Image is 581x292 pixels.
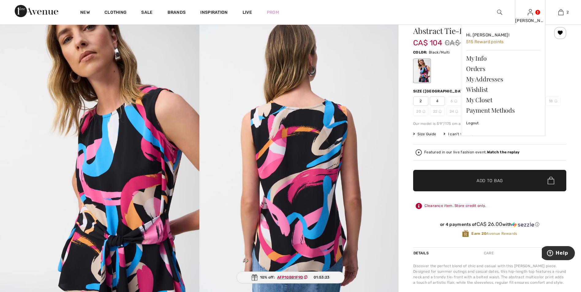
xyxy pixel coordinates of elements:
[141,10,153,16] a: Sale
[515,17,545,24] div: [PERSON_NAME]
[243,9,252,16] a: Live
[466,84,540,95] a: Wishlist
[413,121,566,126] div: Our model is 5'9"/175 cm and wears a size 6.
[462,230,469,238] img: Avenue Rewards
[446,96,462,106] span: 6
[413,200,566,212] div: Clearance item. Store credit only.
[466,74,540,84] a: My Addresses
[429,50,450,54] span: Black/Multi
[446,107,462,116] span: 24
[413,248,430,259] div: Details
[554,99,557,103] img: ring-m.svg
[413,263,566,285] div: Discover the perfect blend of chic and casual with this [PERSON_NAME] piece. Designed for summer ...
[466,32,509,38] span: Hi, [PERSON_NAME]!
[497,9,502,16] img: search the website
[236,271,345,283] div: 10% off:
[471,231,486,236] strong: Earn 20
[542,246,575,261] iframe: Opens a widget where you can find more information
[471,231,517,236] span: Avenue Rewards
[200,10,228,16] span: Inspiration
[416,149,422,155] img: Watch the replay
[567,9,569,15] span: 2
[104,10,126,16] a: Clothing
[512,222,534,227] img: Sezzle
[413,27,541,35] h1: Abstract Tie-front Top Style 251170
[487,150,520,154] strong: Watch the replay
[430,107,445,116] span: 22
[15,5,58,17] img: 1ère Avenue
[424,150,519,154] div: Featured in our live fashion event.
[413,50,428,54] span: Color:
[545,96,561,106] span: 18
[430,96,445,106] span: 4
[413,96,428,106] span: 2
[528,9,533,15] a: Sign In
[477,177,503,184] span: Add to Bag
[80,10,90,16] a: New
[413,32,442,47] span: CA$ 104
[413,221,566,227] div: or 4 payments of with
[466,105,540,115] a: Payment Methods
[413,107,428,116] span: 20
[528,9,533,16] img: My Info
[558,9,564,16] img: My Bag
[413,170,566,191] button: Add to Bag
[314,275,330,280] span: 01:53:23
[466,53,540,63] a: My Info
[479,248,499,259] div: Care
[414,59,430,82] div: Black/Multi
[413,131,436,137] span: Size Guide
[439,110,442,113] img: ring-m.svg
[466,30,540,48] a: Hi, [PERSON_NAME]! 515 Reward points
[413,221,566,230] div: or 4 payments ofCA$ 26.00withSezzle Click to learn more about Sezzle
[168,10,186,16] a: Brands
[445,37,475,48] span: CA$ 149
[546,9,576,16] a: 2
[443,131,482,137] div: I can't find my size
[422,110,425,113] img: ring-m.svg
[477,221,503,227] span: CA$ 26.00
[267,9,279,16] a: Prom
[466,115,540,131] a: Logout
[251,274,258,281] img: Gift.svg
[277,275,303,279] ins: AFP10B81F9D
[466,95,540,105] a: My Closet
[466,63,540,74] a: Orders
[466,39,504,44] span: 515 Reward points
[548,177,554,185] img: Bag.svg
[413,88,515,94] div: Size ([GEOGRAPHIC_DATA]/[GEOGRAPHIC_DATA]):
